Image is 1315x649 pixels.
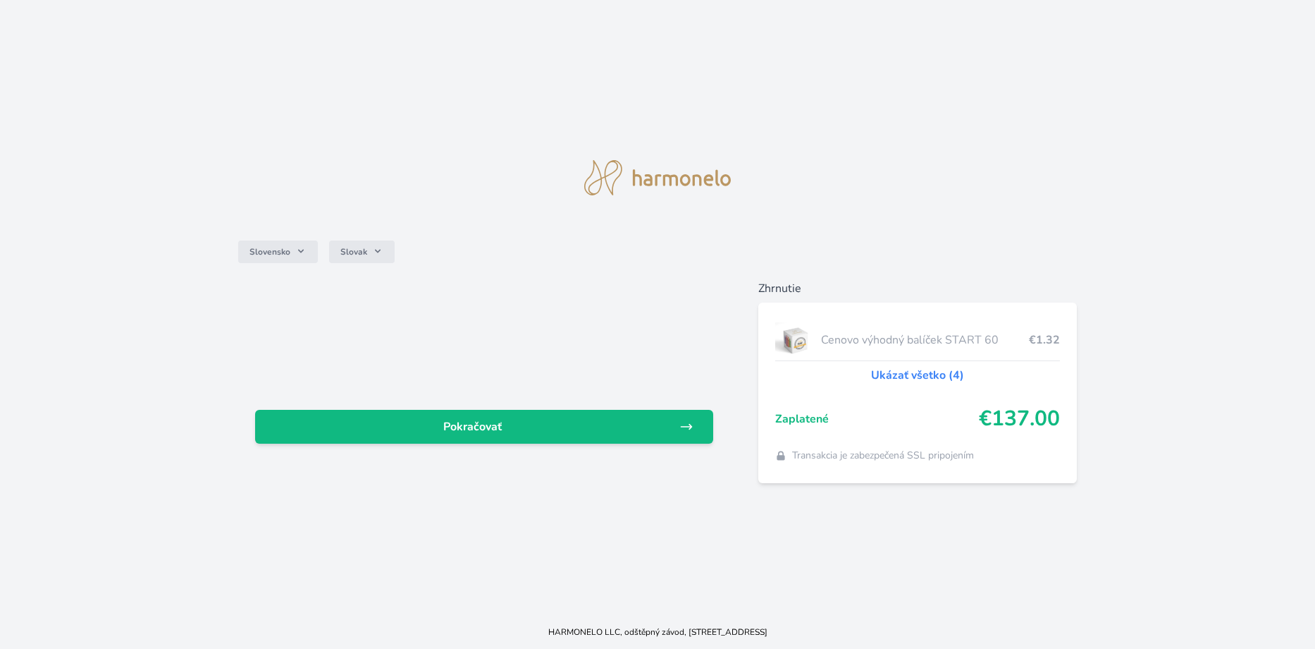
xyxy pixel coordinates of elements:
img: start.jpg [775,322,815,358]
h6: Zhrnutie [758,280,1077,297]
a: Pokračovať [255,410,713,444]
span: Slovensko [249,246,290,257]
span: €1.32 [1029,332,1060,348]
button: Slovensko [238,241,318,263]
a: Ukázať všetko (4) [871,367,964,384]
button: Slovak [329,241,395,263]
img: logo.svg [584,160,731,195]
span: Cenovo výhodný balíček START 60 [821,332,1029,348]
span: Slovak [340,246,367,257]
span: Zaplatené [775,411,979,427]
span: €137.00 [979,406,1060,432]
span: Pokračovať [266,418,679,435]
span: Transakcia je zabezpečená SSL pripojením [792,449,974,463]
